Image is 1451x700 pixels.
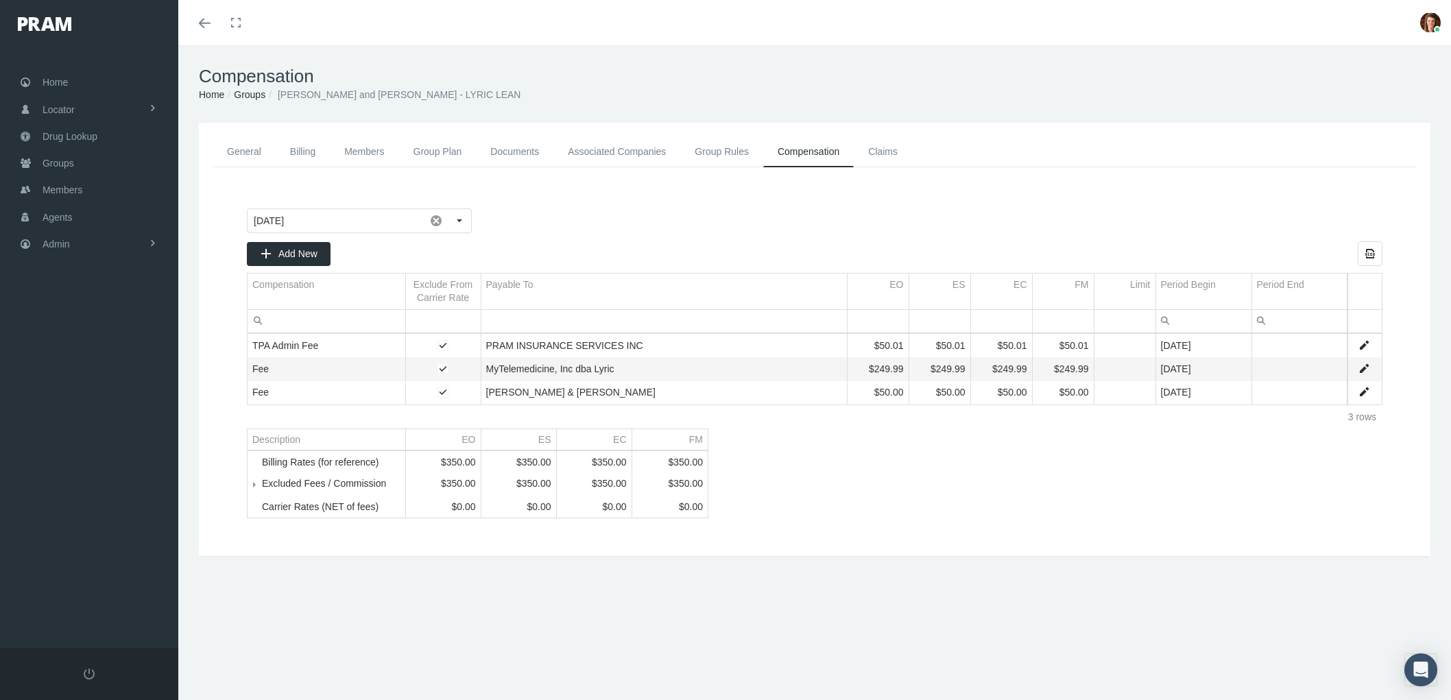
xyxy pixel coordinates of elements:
div: ES [538,434,551,445]
div: FM [1075,278,1088,291]
a: Edit [1358,339,1370,352]
div: Billing Rates (for reference) [262,457,400,468]
a: Documents [476,136,553,167]
div: $350.00 [637,457,704,468]
span: Groups [43,150,74,176]
div: Description [252,434,300,445]
td: Column ES [481,429,556,450]
div: $0.00 [411,501,476,512]
td: $249.99 [847,358,909,381]
div: $350.00 [486,457,551,468]
div: Payable To [486,278,533,291]
div: Open Intercom Messenger [1404,653,1437,686]
div: Tree list [247,429,708,518]
td: Column EC [556,429,632,450]
div: $350.00 [637,478,704,489]
h1: Compensation [199,66,1430,87]
td: Column Description [248,429,405,450]
div: Data grid toolbar [247,241,1382,266]
a: Billing [276,136,330,167]
a: Edit [1358,363,1370,375]
a: Edit [1358,386,1370,398]
div: $350.00 [411,457,476,468]
td: Column EO [847,274,909,310]
a: Group Rules [680,136,763,167]
span: Add New [278,248,317,259]
div: 3 rows [1348,411,1376,422]
td: Column EO [405,429,481,450]
a: Members [330,136,398,167]
td: [PERSON_NAME] & [PERSON_NAME] [481,381,847,405]
td: TPA Admin Fee [248,335,405,358]
img: PRAM_20_x_78.png [18,17,71,31]
div: $350.00 [486,478,551,489]
span: Locator [43,97,75,123]
div: $0.00 [562,501,627,512]
td: Fee [248,358,405,381]
a: Home [199,89,224,100]
td: [DATE] [1155,381,1251,405]
td: $249.99 [1032,358,1094,381]
td: $50.00 [909,381,970,405]
div: Period End [1257,278,1304,291]
td: Column EC [970,274,1032,310]
td: Column Compensation [248,274,405,310]
div: ES [952,278,966,291]
td: $50.01 [909,335,970,358]
a: Group Plan [399,136,477,167]
div: Export all data to Excel [1358,241,1382,266]
img: S_Profile_Picture_677.PNG [1420,12,1441,33]
td: Column FM [632,429,708,450]
div: FM [689,434,703,445]
input: Filter cell [1156,310,1251,333]
div: Compensation [252,278,314,291]
div: $350.00 [411,478,476,489]
td: Fee [248,381,405,405]
td: MyTelemedicine, Inc dba Lyric [481,358,847,381]
span: [PERSON_NAME] and [PERSON_NAME] - LYRIC LEAN [278,89,521,100]
td: Column FM [1032,274,1094,310]
td: Column Exclude From Carrier Rate [405,274,481,310]
td: $50.00 [847,381,909,405]
a: Groups [234,89,265,100]
div: Excluded Fees / Commission [262,478,400,489]
a: General [213,136,276,167]
div: Add New [247,242,331,266]
td: PRAM INSURANCE SERVICES INC [481,335,847,358]
div: $350.00 [562,478,627,489]
a: Compensation [763,136,854,167]
td: Column ES [909,274,970,310]
td: $50.00 [970,381,1032,405]
td: $249.99 [970,358,1032,381]
span: Members [43,177,82,203]
a: Associated Companies [553,136,680,167]
td: $50.01 [1032,335,1094,358]
td: Filter cell [1251,310,1347,333]
td: $50.00 [1032,381,1094,405]
div: $350.00 [562,457,627,468]
div: Page Navigation [247,405,1382,429]
div: Period Begin [1161,278,1216,291]
div: Exclude From Carrier Rate [411,278,476,304]
div: $0.00 [486,501,551,512]
input: Filter cell [1252,310,1347,333]
a: Claims [854,136,912,167]
span: Agents [43,204,73,230]
td: Column Payable To [481,274,847,310]
div: $0.00 [637,501,704,512]
div: Data grid [247,241,1382,429]
td: Column Period Begin [1155,274,1251,310]
span: Drug Lookup [43,123,97,149]
td: Column Limit [1094,274,1155,310]
div: EO [889,278,903,291]
div: Limit [1130,278,1151,291]
td: $50.01 [970,335,1032,358]
input: Filter cell [248,310,405,333]
td: Column Period End [1251,274,1347,310]
div: EO [461,434,475,445]
div: Select [448,209,471,232]
div: EC [1014,278,1027,291]
span: Admin [43,231,70,257]
span: Home [43,69,68,95]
